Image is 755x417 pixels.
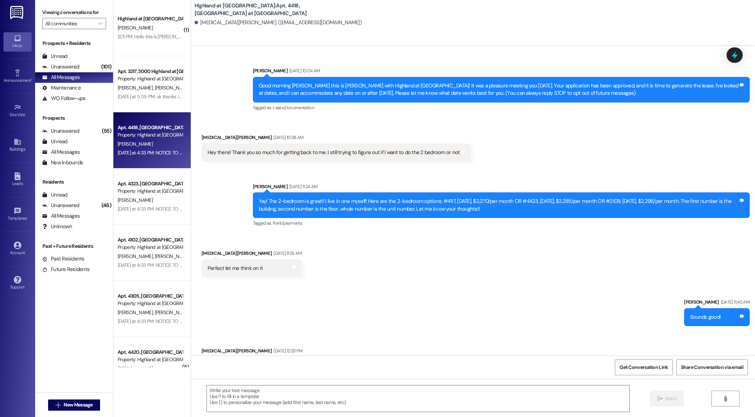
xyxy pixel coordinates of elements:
[42,127,79,135] div: Unanswered
[42,202,79,209] div: Unanswered
[4,136,32,155] a: Buildings
[657,396,663,402] i: 
[288,67,320,74] div: [DATE] 10:04 AM
[155,309,190,316] span: [PERSON_NAME]
[64,401,92,409] span: New Message
[208,149,460,156] div: Hey there! Thank you so much for getting back to me. I still trying to figure out if I want to do...
[42,138,67,145] div: Unread
[100,200,113,211] div: (46)
[4,239,32,258] a: Account
[118,356,183,363] div: Property: Highland at [GEOGRAPHIC_DATA]
[35,178,113,186] div: Residents
[259,82,738,97] div: Good morning [PERSON_NAME] this is [PERSON_NAME] with Highland at [GEOGRAPHIC_DATA]! It was a ple...
[272,134,303,141] div: [DATE] 10:28 AM
[118,300,183,307] div: Property: Highland at [GEOGRAPHIC_DATA]
[155,85,190,91] span: [PERSON_NAME]
[208,265,263,272] div: Perfect let me think on it
[42,74,80,81] div: All Messages
[650,391,684,406] button: Send
[118,349,183,356] div: Apt. 4420, [GEOGRAPHIC_DATA] at [GEOGRAPHIC_DATA]
[31,77,32,82] span: •
[118,236,183,244] div: Apt. 4102, [GEOGRAPHIC_DATA] at [GEOGRAPHIC_DATA]
[690,313,721,321] div: Sounds good!
[202,250,302,259] div: [MEDICAL_DATA][PERSON_NAME]
[118,75,183,82] div: Property: Highland at [GEOGRAPHIC_DATA]
[195,2,335,17] b: Highland at [GEOGRAPHIC_DATA]: Apt. 4418, [GEOGRAPHIC_DATA] at [GEOGRAPHIC_DATA]
[42,191,67,199] div: Unread
[35,114,113,122] div: Prospects
[118,15,183,22] div: Highland at [GEOGRAPHIC_DATA]
[118,197,153,203] span: [PERSON_NAME]
[10,6,25,19] img: ResiDesk Logo
[118,365,153,372] span: [PERSON_NAME]
[118,25,153,31] span: [PERSON_NAME]
[272,347,302,355] div: [DATE] 12:29 PM
[253,102,750,113] div: Tagged as:
[723,396,728,402] i: 
[272,250,302,257] div: [DATE] 11:25 AM
[25,111,26,116] span: •
[118,253,155,259] span: [PERSON_NAME]
[684,298,750,308] div: [PERSON_NAME]
[273,105,284,111] span: Lease ,
[4,274,32,293] a: Support
[118,93,208,100] div: [DATE] at 5:05 PM: ok thanks. Its in our office.
[253,183,750,193] div: [PERSON_NAME]
[4,32,32,51] a: Inbox
[42,255,85,263] div: Past Residents
[118,309,155,316] span: [PERSON_NAME]
[118,180,183,187] div: Apt. 4323, [GEOGRAPHIC_DATA] at [GEOGRAPHIC_DATA]
[42,63,79,71] div: Unanswered
[42,266,90,273] div: Future Residents
[665,395,676,402] span: Send
[42,95,85,102] div: WO Follow-ups
[98,21,102,26] i: 
[27,215,28,220] span: •
[681,364,743,371] span: Share Conversation via email
[42,84,81,92] div: Maintenance
[48,399,100,411] button: New Message
[42,148,80,156] div: All Messages
[35,243,113,250] div: Past + Future Residents
[195,19,362,26] div: [MEDICAL_DATA][PERSON_NAME]. ([EMAIL_ADDRESS][DOMAIN_NAME])
[118,141,153,147] span: [PERSON_NAME]
[45,18,95,29] input: All communities
[615,359,672,375] button: Get Conversation Link
[4,170,32,189] a: Leads
[253,218,750,228] div: Tagged as:
[719,298,750,306] div: [DATE] 11:40 AM
[118,292,183,300] div: Apt. 4305, [GEOGRAPHIC_DATA] at [GEOGRAPHIC_DATA]
[118,244,183,251] div: Property: Highland at [GEOGRAPHIC_DATA]
[42,212,80,220] div: All Messages
[118,124,183,131] div: Apt. 4418, [GEOGRAPHIC_DATA] at [GEOGRAPHIC_DATA]
[55,402,61,408] i: 
[42,7,106,18] label: Viewing conversations for
[285,105,314,111] span: Documentation
[4,101,32,120] a: Site Visit •
[619,364,668,371] span: Get Conversation Link
[42,53,67,60] div: Unread
[259,198,738,213] div: Yay! The 2-bedroom is great!! I live in one myself! Here are the 2-bedroom options: #4117, [DATE]...
[202,347,391,357] div: [MEDICAL_DATA][PERSON_NAME]
[118,131,183,139] div: Property: Highland at [GEOGRAPHIC_DATA]
[253,67,750,77] div: [PERSON_NAME]
[288,183,317,190] div: [DATE] 11:24 AM
[273,220,302,226] span: Rent/payments
[4,205,32,224] a: Templates •
[676,359,748,375] button: Share Conversation via email
[100,126,113,137] div: (55)
[35,40,113,47] div: Prospects + Residents
[118,85,155,91] span: [PERSON_NAME]
[42,159,83,166] div: New Inbounds
[118,187,183,195] div: Property: Highland at [GEOGRAPHIC_DATA]
[155,253,190,259] span: [PERSON_NAME]
[99,61,113,72] div: (101)
[118,68,183,75] div: Apt. 3217, 3000 Highland at [GEOGRAPHIC_DATA]
[202,134,471,144] div: [MEDICAL_DATA][PERSON_NAME]
[42,223,72,230] div: Unknown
